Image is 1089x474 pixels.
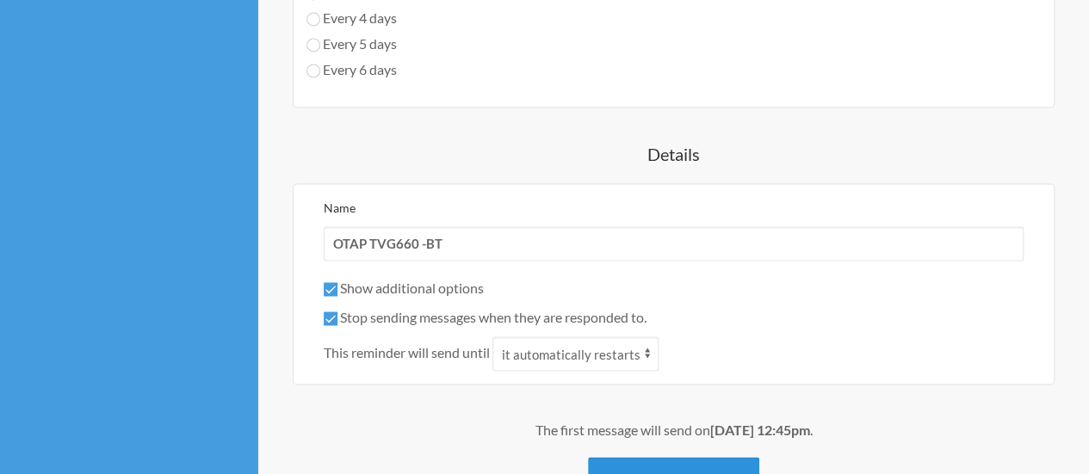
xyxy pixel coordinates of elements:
[306,59,397,80] label: Every 6 days
[293,142,1055,166] h4: Details
[324,280,484,296] label: Show additional options
[324,282,337,296] input: Show additional options
[324,311,337,325] input: Stop sending messages when they are responded to.
[710,421,810,437] strong: [DATE] 12:45pm
[306,34,397,54] label: Every 5 days
[324,226,1024,261] input: We suggest a 2 to 4 word name
[324,309,647,325] label: Stop sending messages when they are responded to.
[306,64,320,77] input: Every 6 days
[306,12,320,26] input: Every 4 days
[293,419,1055,440] div: The first message will send on .
[306,38,320,52] input: Every 5 days
[324,200,356,215] label: Name
[306,8,397,28] label: Every 4 days
[324,342,490,362] span: This reminder will send until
